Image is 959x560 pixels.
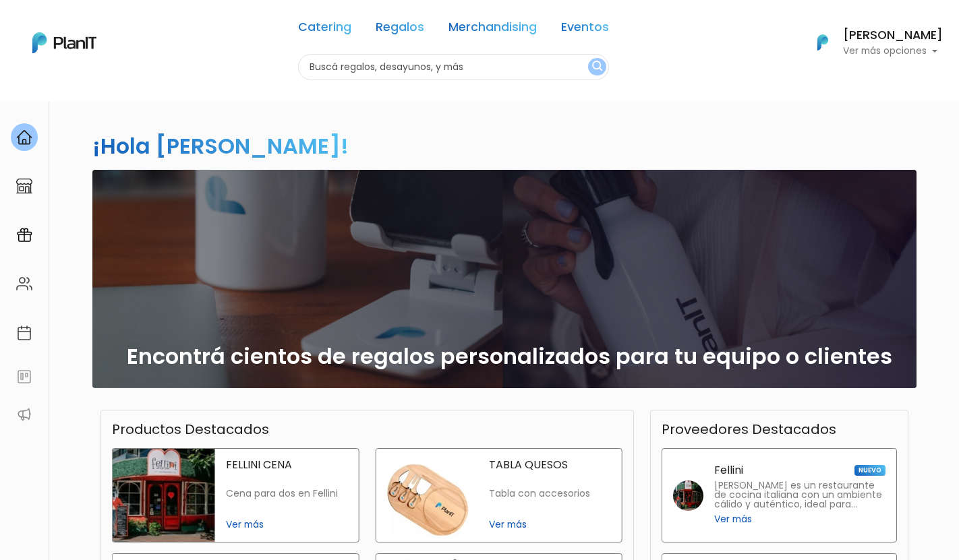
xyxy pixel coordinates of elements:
img: partners-52edf745621dab592f3b2c58e3bca9d71375a7ef29c3b500c9f145b62cc070d4.svg [16,406,32,423]
h2: Encontrá cientos de regalos personalizados para tu equipo o clientes [127,344,892,369]
span: Ver más [714,512,752,526]
img: campaigns-02234683943229c281be62815700db0a1741e53638e28bf9629b52c665b00959.svg [16,227,32,243]
span: NUEVO [854,465,885,476]
p: Cena para dos en Fellini [226,488,348,499]
img: tabla quesos [376,449,478,542]
p: Fellini [714,465,743,476]
a: Catering [298,22,351,38]
span: Ver más [489,518,611,532]
img: feedback-78b5a0c8f98aac82b08bfc38622c3050aee476f2c9584af64705fc4e61158814.svg [16,369,32,385]
a: Merchandising [448,22,537,38]
img: home-e721727adea9d79c4d83392d1f703f7f8bce08238fde08b1acbfd93340b81755.svg [16,129,32,146]
p: TABLA QUESOS [489,460,611,470]
h6: [PERSON_NAME] [843,30,943,42]
img: fellini [673,480,703,511]
img: fellini cena [113,449,215,542]
img: search_button-432b6d5273f82d61273b3651a40e1bd1b912527efae98b1b7a1b2c0702e16a8d.svg [592,61,602,73]
a: Regalos [376,22,424,38]
p: FELLINI CENA [226,460,348,470]
p: [PERSON_NAME] es un restaurante de cocina italiana con un ambiente cálido y auténtico, ideal para... [714,481,885,509]
img: people-662611757002400ad9ed0e3c099ab2801c6687ba6c219adb57efc949bc21e19d.svg [16,276,32,292]
img: marketplace-4ceaa7011d94191e9ded77b95e3339b90024bf715f7c57f8cf31f2d8c509eaba.svg [16,178,32,194]
button: PlanIt Logo [PERSON_NAME] Ver más opciones [800,25,943,60]
h3: Proveedores Destacados [662,421,836,437]
input: Buscá regalos, desayunos, y más [298,54,609,80]
img: PlanIt Logo [32,32,96,53]
img: PlanIt Logo [808,28,838,57]
a: Eventos [561,22,609,38]
p: Tabla con accesorios [489,488,611,499]
a: tabla quesos TABLA QUESOS Tabla con accesorios Ver más [375,448,622,542]
p: Ver más opciones [843,46,943,56]
h3: Productos Destacados [112,421,269,437]
a: fellini cena FELLINI CENA Cena para dos en Fellini Ver más [112,448,359,542]
h2: ¡Hola [PERSON_NAME]! [92,131,349,161]
a: Fellini NUEVO [PERSON_NAME] es un restaurante de cocina italiana con un ambiente cálido y auténti... [662,448,897,542]
img: calendar-87d922413cdce8b2cf7b7f5f62616a5cf9e4887200fb71536465627b3292af00.svg [16,325,32,341]
span: Ver más [226,518,348,532]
